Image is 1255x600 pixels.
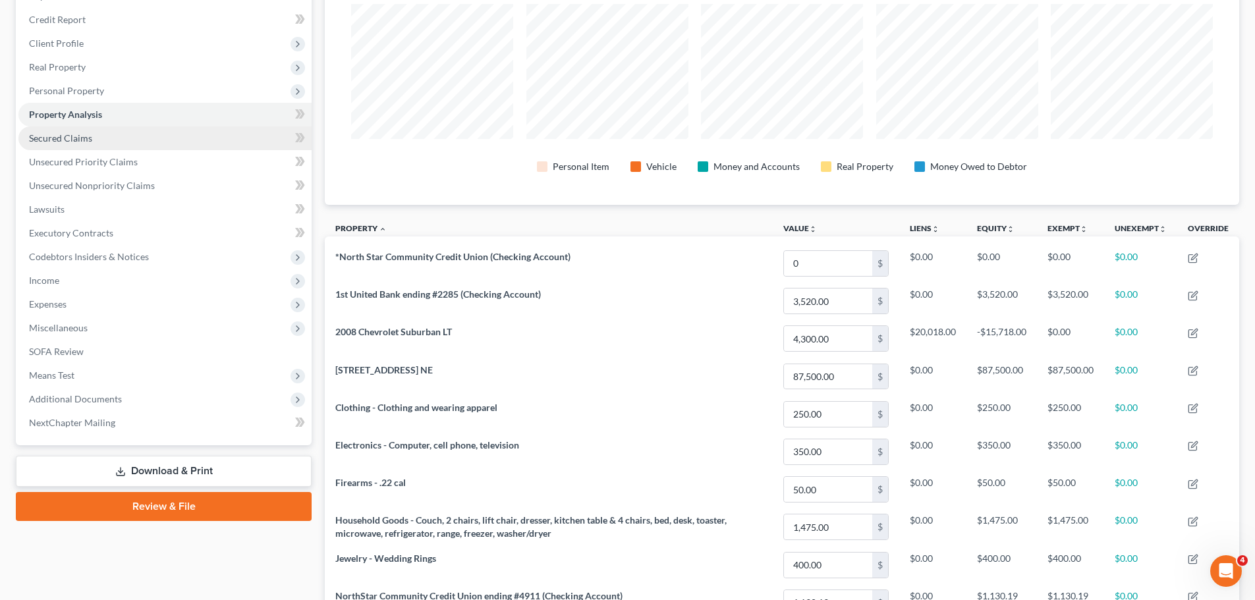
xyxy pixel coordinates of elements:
td: $350.00 [966,433,1037,470]
span: Secured Claims [29,132,92,144]
a: Review & File [16,492,312,521]
div: $ [872,402,888,427]
td: $0.00 [1037,244,1104,282]
th: Override [1177,215,1239,245]
i: unfold_more [809,225,817,233]
span: [STREET_ADDRESS] NE [335,364,433,375]
input: 0.00 [784,251,872,276]
td: $0.00 [899,395,966,433]
span: Client Profile [29,38,84,49]
span: Executory Contracts [29,227,113,238]
input: 0.00 [784,288,872,314]
td: $0.00 [1104,320,1177,358]
span: Electronics - Computer, cell phone, television [335,439,519,450]
td: $0.00 [1104,433,1177,470]
td: $400.00 [966,546,1037,584]
input: 0.00 [784,402,872,427]
div: $ [872,439,888,464]
div: Personal Item [553,160,609,173]
td: $87,500.00 [1037,358,1104,395]
span: Clothing - Clothing and wearing apparel [335,402,497,413]
td: $3,520.00 [966,283,1037,320]
a: Credit Report [18,8,312,32]
span: Unsecured Priority Claims [29,156,138,167]
td: $0.00 [899,433,966,470]
td: $0.00 [1104,508,1177,546]
span: *North Star Community Credit Union (Checking Account) [335,251,571,262]
span: Unsecured Nonpriority Claims [29,180,155,191]
a: Executory Contracts [18,221,312,245]
td: $0.00 [899,470,966,508]
input: 0.00 [784,477,872,502]
span: Lawsuits [29,204,65,215]
td: $250.00 [966,395,1037,433]
td: $0.00 [1104,358,1177,395]
td: $50.00 [1037,470,1104,508]
td: $3,520.00 [1037,283,1104,320]
td: -$15,718.00 [966,320,1037,358]
span: Real Property [29,61,86,72]
div: $ [872,477,888,502]
a: Lawsuits [18,198,312,221]
span: Household Goods - Couch, 2 chairs, lift chair, dresser, kitchen table & 4 chairs, bed, desk, toas... [335,514,727,539]
input: 0.00 [784,553,872,578]
a: Secured Claims [18,126,312,150]
td: $250.00 [1037,395,1104,433]
div: $ [872,288,888,314]
td: $0.00 [1104,283,1177,320]
span: 2008 Chevrolet Suburban LT [335,326,452,337]
i: unfold_more [932,225,939,233]
span: Expenses [29,298,67,310]
span: Additional Documents [29,393,122,404]
td: $0.00 [899,508,966,546]
span: SOFA Review [29,346,84,357]
span: Property Analysis [29,109,102,120]
td: $0.00 [1104,546,1177,584]
td: $87,500.00 [966,358,1037,395]
input: 0.00 [784,364,872,389]
td: $0.00 [1104,395,1177,433]
td: $0.00 [899,546,966,584]
a: NextChapter Mailing [18,411,312,435]
span: 4 [1237,555,1248,566]
a: Valueunfold_more [783,223,817,233]
a: Unexemptunfold_more [1115,223,1167,233]
div: Money and Accounts [713,160,800,173]
a: Unsecured Nonpriority Claims [18,174,312,198]
iframe: Intercom live chat [1210,555,1242,587]
span: Means Test [29,369,74,381]
span: NextChapter Mailing [29,417,115,428]
div: Real Property [837,160,893,173]
i: expand_less [379,225,387,233]
div: $ [872,514,888,539]
i: unfold_more [1080,225,1088,233]
span: Miscellaneous [29,322,88,333]
td: $1,475.00 [1037,508,1104,546]
td: $350.00 [1037,433,1104,470]
input: 0.00 [784,439,872,464]
td: $0.00 [899,283,966,320]
input: 0.00 [784,514,872,539]
td: $0.00 [1104,244,1177,282]
a: Property expand_less [335,223,387,233]
span: Credit Report [29,14,86,25]
div: $ [872,251,888,276]
div: $ [872,326,888,351]
a: Download & Print [16,456,312,487]
td: $0.00 [899,244,966,282]
span: Firearms - .22 cal [335,477,406,488]
span: Jewelry - Wedding Rings [335,553,436,564]
input: 0.00 [784,326,872,351]
a: SOFA Review [18,340,312,364]
td: $0.00 [1104,470,1177,508]
i: unfold_more [1159,225,1167,233]
span: Codebtors Insiders & Notices [29,251,149,262]
a: Unsecured Priority Claims [18,150,312,174]
a: Equityunfold_more [977,223,1015,233]
i: unfold_more [1007,225,1015,233]
span: Personal Property [29,85,104,96]
div: $ [872,553,888,578]
div: Money Owed to Debtor [930,160,1027,173]
span: Income [29,275,59,286]
span: 1st United Bank ending #2285 (Checking Account) [335,288,541,300]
